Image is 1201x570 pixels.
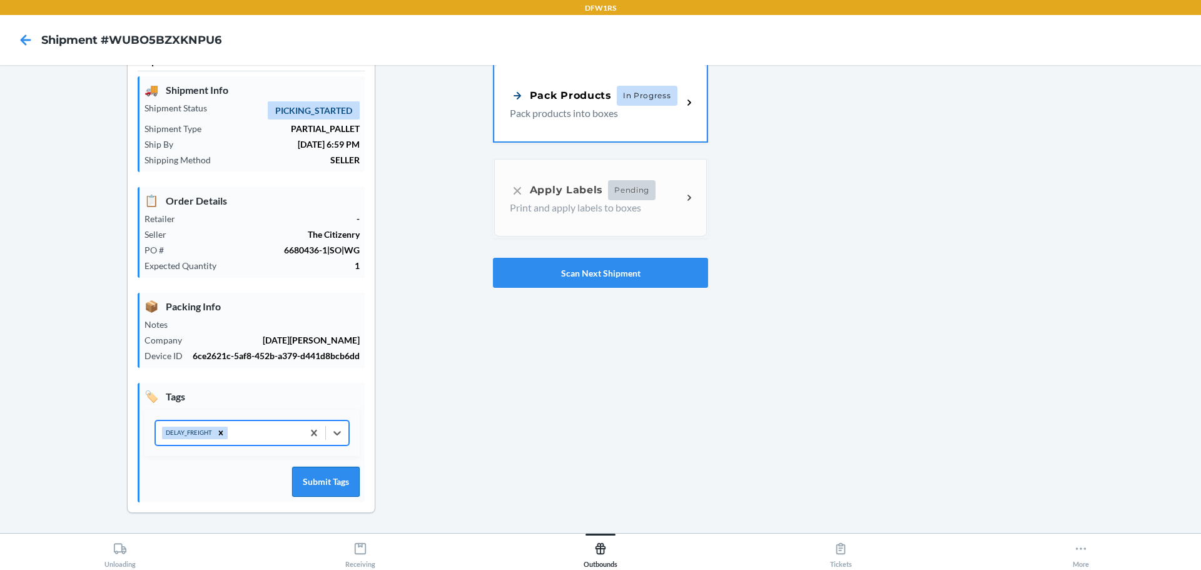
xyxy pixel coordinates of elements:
[480,534,721,568] button: Outbounds
[510,88,612,103] div: Pack Products
[226,259,360,272] p: 1
[176,228,360,241] p: The Citizenry
[144,333,192,347] p: Company
[493,63,708,143] a: Pack ProductsIn ProgressPack products into boxes
[144,349,193,362] p: Device ID
[185,212,360,225] p: -
[144,298,360,315] p: Packing Info
[144,259,226,272] p: Expected Quantity
[268,101,360,120] span: PICKING_STARTED
[144,212,185,225] p: Retailer
[144,81,360,98] p: Shipment Info
[345,537,375,568] div: Receiving
[144,388,158,405] span: 🏷️
[144,243,174,257] p: PO #
[961,534,1201,568] button: More
[104,537,136,568] div: Unloading
[144,192,158,209] span: 📋
[144,101,217,115] p: Shipment Status
[221,153,360,166] p: SELLER
[144,122,211,135] p: Shipment Type
[144,228,176,241] p: Seller
[192,333,360,347] p: [DATE][PERSON_NAME]
[144,81,158,98] span: 🚚
[174,243,360,257] p: 6680436-1|SO|WG
[240,534,480,568] button: Receiving
[183,138,360,151] p: [DATE] 6:59 PM
[211,122,360,135] p: PARTIAL_PALLET
[144,192,360,209] p: Order Details
[584,537,617,568] div: Outbounds
[830,537,852,568] div: Tickets
[193,349,360,362] p: 6ce2621c-5af8-452b-a379-d441d8bcb6dd
[144,153,221,166] p: Shipping Method
[617,86,677,106] span: In Progress
[585,3,616,14] p: DFW1RS
[1073,537,1089,568] div: More
[144,298,158,315] span: 📦
[144,138,183,151] p: Ship By
[144,318,178,331] p: Notes
[144,388,360,405] p: Tags
[162,427,214,439] div: DELAY_FREIGHT
[721,534,961,568] button: Tickets
[41,32,221,48] h4: Shipment #WUBO5BZXKNPU6
[493,258,708,288] button: Scan Next Shipment
[510,106,672,121] p: Pack products into boxes
[292,467,360,497] button: Submit Tags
